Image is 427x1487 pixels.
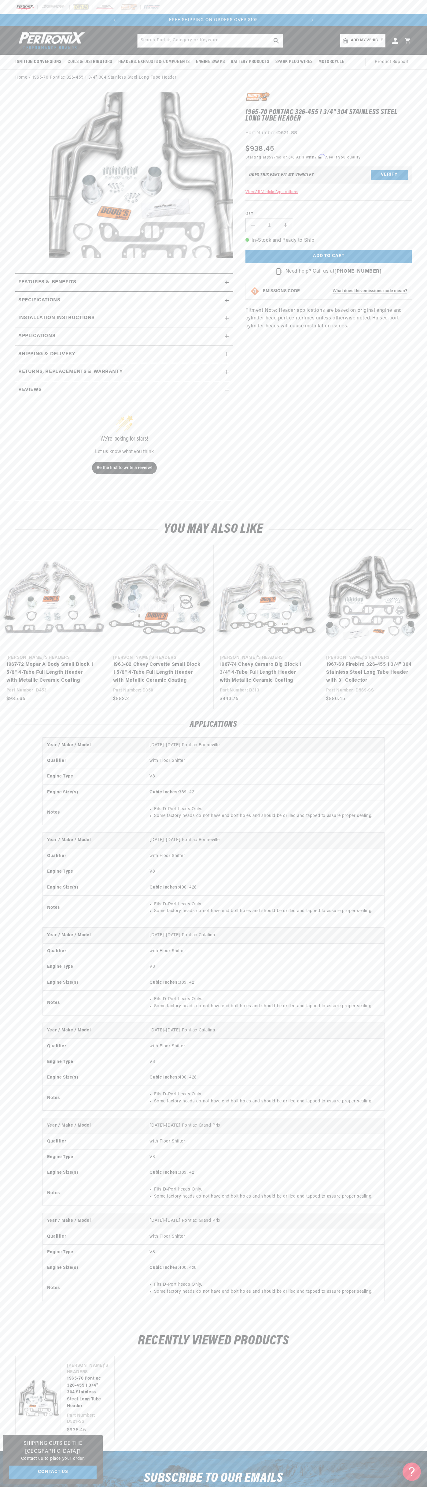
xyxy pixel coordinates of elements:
th: Year / Make / Model [43,1023,145,1038]
a: 1965-70 Pontiac 326-455 1 3/4" 304 Stainless Steel Long Tube Header [32,74,176,81]
td: with Floor Shifter [145,943,384,959]
span: $59 [267,156,274,159]
a: Add my vehicle [340,34,385,47]
summary: Shipping & Delivery [15,345,233,363]
td: V8 [145,959,384,975]
span: Product Support [375,59,409,65]
td: with Floor Shifter [145,753,384,769]
td: 400, 428 [145,1070,384,1086]
button: Translation missing: en.sections.announcements.previous_announcement [109,14,121,26]
button: Verify [371,170,408,180]
button: Be the first to write a review! [92,462,157,474]
p: In-Stock and Ready to Ship [245,237,412,245]
li: Some factory heads do not have end bolt holes and should be drilled and tapped to assure proper s... [154,1003,380,1010]
td: [DATE]-[DATE] Pontiac Grand Prix [145,1118,384,1134]
summary: Specifications [15,292,233,309]
th: Engine Type [43,1150,145,1165]
h3: Subscribe to our emails [144,1473,283,1484]
div: Does This part fit My vehicle? [249,173,314,177]
td: V8 [145,864,384,880]
p: Need help? Call us at [285,268,382,276]
button: search button [270,34,283,47]
th: Notes [43,800,145,825]
button: Add to cart [245,250,412,263]
span: Add my vehicle [351,38,383,43]
h2: Features & Benefits [18,278,76,286]
li: Fits D-Port heads Only. [154,901,380,908]
summary: Ignition Conversions [15,55,64,69]
media-gallery: Gallery Viewer [15,92,233,261]
h2: Reviews [18,386,42,394]
th: Notes [43,896,145,920]
li: Some factory heads do not have end bolt holes and should be drilled and tapped to assure proper s... [154,1288,380,1295]
img: Emissions code [250,286,260,296]
a: Contact Us [9,1466,97,1479]
summary: Features & Benefits [15,274,233,291]
th: Qualifier [43,753,145,769]
summary: Product Support [375,55,412,69]
li: Fits D-Port heads Only. [154,1091,380,1098]
td: V8 [145,769,384,784]
th: Notes [43,1276,145,1300]
th: Engine Type [43,959,145,975]
a: 1967-72 Mopar A Body Small Block 1 5/8" 4-Tube Full Length Header with Metallic Ceramic Coating [6,661,95,684]
td: 400, 428 [145,1260,384,1276]
td: 389, 421 [145,975,384,990]
li: Some factory heads do not have end bolt holes and should be drilled and tapped to assure proper s... [154,1098,380,1105]
li: Some factory heads do not have end bolt holes and should be drilled and tapped to assure proper s... [154,813,380,819]
img: Pertronix [15,30,86,51]
h3: Shipping Outside the [GEOGRAPHIC_DATA]? [9,1440,97,1455]
td: V8 [145,1054,384,1070]
h2: Installation instructions [18,314,95,322]
strong: Cubic Inches: [149,1075,179,1080]
th: Engine Size(s) [43,975,145,990]
div: 2 of 2 [121,17,306,24]
li: Fits D-Port heads Only. [154,1281,380,1288]
span: Headers, Exhausts & Components [118,59,190,65]
a: 1965-70 Pontiac 326-455 1 3/4" 304 Stainless Steel Long Tube Header [67,1375,102,1410]
th: Notes [43,990,145,1015]
a: See if you qualify - Learn more about Affirm Financing (opens in modal) [326,156,361,159]
summary: Motorcycle [315,55,347,69]
li: Some factory heads do not have end bolt holes and should be drilled and tapped to assure proper s... [154,908,380,915]
button: Translation missing: en.sections.announcements.next_announcement [306,14,318,26]
button: EMISSIONS CODEWhat does this emissions code mean? [263,289,407,294]
th: Notes [43,1181,145,1205]
a: [PHONE_NUMBER] [334,269,381,274]
summary: Installation instructions [15,309,233,327]
th: Engine Size(s) [43,1165,145,1181]
summary: Spark Plug Wires [272,55,316,69]
h2: You may also like [15,524,412,535]
span: Coils & Distributors [68,59,112,65]
div: Fitment Note: Header applications are based on original engine and cylinder head port centerlines... [245,92,412,335]
td: 389, 421 [145,1165,384,1181]
th: Engine Type [43,1054,145,1070]
nav: breadcrumbs [15,74,412,81]
a: Home [15,74,27,81]
td: [DATE]-[DATE] Pontiac Bonneville [145,833,384,848]
label: QTY [245,211,412,216]
div: customer reviews [18,399,230,495]
th: Engine Size(s) [43,1070,145,1086]
th: Qualifier [43,1134,145,1149]
td: V8 [145,1150,384,1165]
span: Ignition Conversions [15,59,61,65]
strong: Cubic Inches: [149,885,179,890]
h2: Applications [15,721,412,729]
th: Engine Type [43,864,145,880]
p: Starting at /mo or 0% APR with . [245,155,361,160]
th: Year / Make / Model [43,928,145,943]
input: Search Part #, Category or Keyword [138,34,283,47]
div: We’re looking for stars! [29,436,220,442]
summary: Coils & Distributors [64,55,115,69]
td: with Floor Shifter [145,1229,384,1244]
span: Battery Products [231,59,269,65]
strong: Cubic Inches: [149,790,179,795]
a: 1967-69 Firebird 326-455 1 3/4" 304 Stainless Steel Long Tube Header with 3" Collector [326,661,414,684]
div: Part Number: [245,129,412,137]
summary: Battery Products [228,55,272,69]
td: with Floor Shifter [145,1038,384,1054]
th: Engine Type [43,769,145,784]
summary: Engine Swaps [193,55,228,69]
